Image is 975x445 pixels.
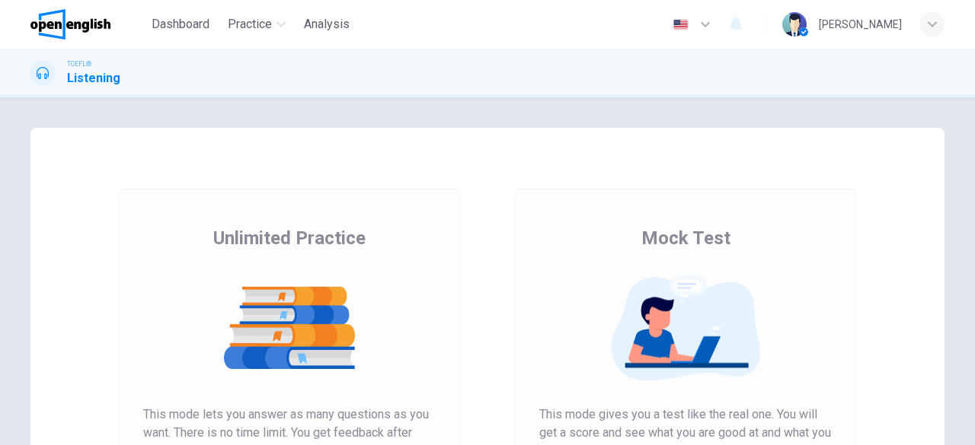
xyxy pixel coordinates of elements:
h1: Listening [67,69,120,87]
a: OpenEnglish logo [30,9,145,40]
button: Dashboard [145,11,216,38]
img: OpenEnglish logo [30,9,110,40]
span: Dashboard [152,15,209,33]
span: Unlimited Practice [213,226,366,250]
span: Analysis [304,15,350,33]
span: Mock Test [641,226,730,250]
span: Practice [228,15,272,33]
div: [PERSON_NAME] [819,15,902,33]
button: Analysis [298,11,356,38]
img: Profile picture [782,12,807,37]
span: TOEFL® [67,59,91,69]
img: en [671,19,690,30]
button: Practice [222,11,292,38]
